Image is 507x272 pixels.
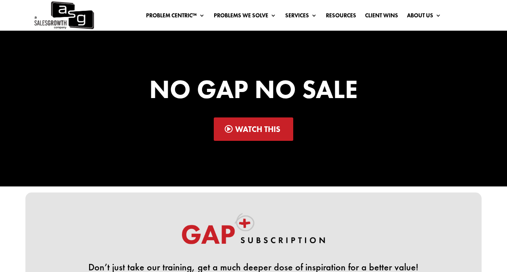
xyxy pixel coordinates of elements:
img: Gap Subscription [181,213,326,252]
a: Resources [326,13,356,21]
a: About Us [407,13,441,21]
a: Client Wins [365,13,398,21]
a: Problems We Solve [214,13,276,21]
a: Watch This [214,117,293,141]
a: Services [285,13,317,21]
a: Problem Centric™ [146,13,205,21]
h1: No Gap No Sale [51,76,457,106]
p: Don’t just take our training, get a much deeper dose of inspiration for a better value! [71,262,436,272]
